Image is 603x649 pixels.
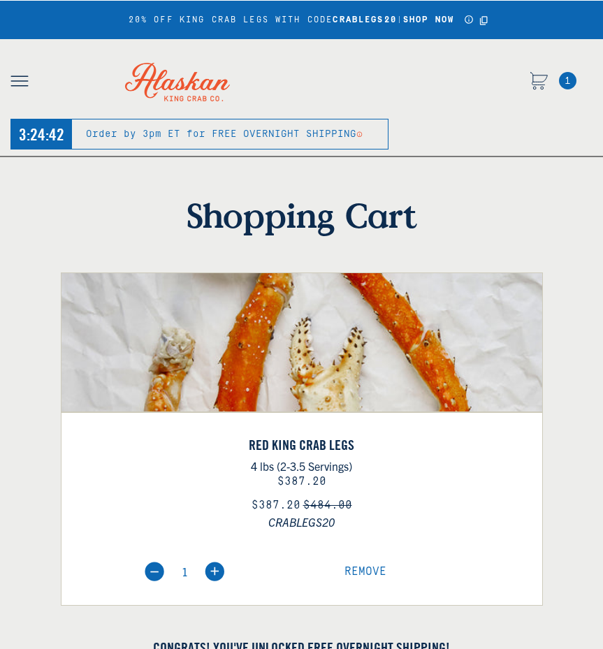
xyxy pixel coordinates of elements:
[464,15,474,24] a: Announcement Bar Modal
[403,15,454,24] a: SHOP NOW
[108,45,247,119] img: Alaskan King Crab Co. logo
[344,567,386,578] a: Remove
[344,565,386,578] span: Remove
[61,195,543,235] h1: Shopping Cart
[61,437,542,453] a: Red King Crab Legs
[559,72,576,89] span: 1
[303,499,352,511] s: $484.00
[530,72,548,92] a: Cart
[559,72,576,89] a: Cart
[19,126,64,143] div: 3:24:42
[61,457,542,475] p: 4 lbs (2-3.5 Servings)
[61,513,542,531] span: CRABLEGS20
[145,562,164,581] img: minus
[333,15,396,24] strong: CRABLEGS20
[10,75,29,87] img: open mobile menu
[252,499,300,511] span: $387.20
[61,475,542,488] div: $387.20
[86,129,356,140] div: Order by 3pm ET for FREE OVERNIGHT SHIPPING
[129,15,475,25] div: 20% OFF KING CRAB LEGS WITH CODE |
[205,562,224,581] img: plus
